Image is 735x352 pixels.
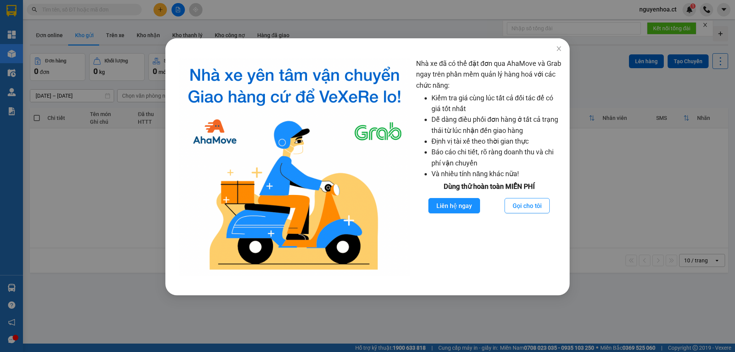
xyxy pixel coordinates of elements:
[428,198,480,213] button: Liên hệ ngay
[431,147,562,169] li: Báo cáo chi tiết, rõ ràng doanh thu và chi phí vận chuyển
[431,136,562,147] li: Định vị tài xế theo thời gian thực
[416,181,562,192] div: Dùng thử hoàn toàn MIỄN PHÍ
[436,201,472,211] span: Liên hệ ngay
[431,114,562,136] li: Dễ dàng điều phối đơn hàng ở tất cả trạng thái từ lúc nhận đến giao hàng
[431,169,562,179] li: Và nhiều tính năng khác nữa!
[513,201,542,211] span: Gọi cho tôi
[556,46,562,52] span: close
[431,93,562,115] li: Kiểm tra giá cùng lúc tất cả đối tác để có giá tốt nhất
[505,198,550,213] button: Gọi cho tôi
[179,58,410,276] img: logo
[548,38,570,60] button: Close
[416,58,562,276] div: Nhà xe đã có thể đặt đơn qua AhaMove và Grab ngay trên phần mềm quản lý hàng hoá với các chức năng:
